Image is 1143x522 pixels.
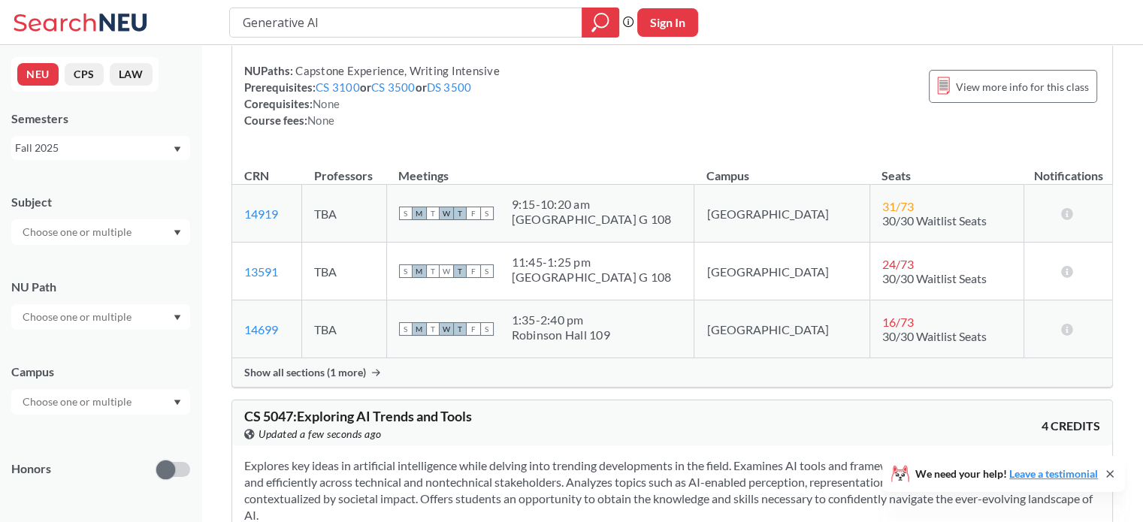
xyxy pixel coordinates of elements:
[882,213,987,228] span: 30/30 Waitlist Seats
[413,207,426,220] span: M
[244,62,500,128] div: NUPaths: Prerequisites: or or Corequisites: Course fees:
[174,400,181,406] svg: Dropdown arrow
[11,460,51,478] p: Honors
[313,97,340,110] span: None
[956,77,1089,96] span: View more info for this class
[882,271,987,285] span: 30/30 Waitlist Seats
[512,212,672,227] div: [GEOGRAPHIC_DATA] G 108
[467,264,480,278] span: F
[15,393,141,411] input: Choose one or multiple
[259,426,382,442] span: Updated a few seconds ago
[480,264,494,278] span: S
[11,389,190,415] div: Dropdown arrow
[427,80,472,94] a: DS 3500
[413,322,426,336] span: M
[11,136,190,160] div: Fall 2025Dropdown arrow
[512,327,610,342] div: Robinson Hall 109
[307,113,334,127] span: None
[11,279,190,295] div: NU Path
[453,322,467,336] span: T
[440,264,453,278] span: W
[882,315,914,329] span: 16 / 73
[15,223,141,241] input: Choose one or multiple
[512,255,672,270] div: 11:45 - 1:25 pm
[244,322,278,336] a: 14699
[399,207,413,220] span: S
[302,185,386,243] td: TBA
[694,185,869,243] td: [GEOGRAPHIC_DATA]
[244,408,472,424] span: CS 5047 : Exploring AI Trends and Tools
[915,469,1098,479] span: We need your help!
[244,167,269,184] div: CRN
[440,322,453,336] span: W
[174,146,181,152] svg: Dropdown arrow
[174,315,181,321] svg: Dropdown arrow
[302,300,386,358] td: TBA
[65,63,104,86] button: CPS
[15,140,172,156] div: Fall 2025
[316,80,360,94] a: CS 3100
[882,199,914,213] span: 31 / 73
[15,308,141,326] input: Choose one or multiple
[11,194,190,210] div: Subject
[467,322,480,336] span: F
[467,207,480,220] span: F
[371,80,416,94] a: CS 3500
[694,300,869,358] td: [GEOGRAPHIC_DATA]
[386,152,694,185] th: Meetings
[399,264,413,278] span: S
[582,8,619,38] div: magnifying glass
[637,8,698,37] button: Sign In
[453,264,467,278] span: T
[11,110,190,127] div: Semesters
[293,64,500,77] span: Capstone Experience, Writing Intensive
[1009,467,1098,480] a: Leave a testimonial
[480,207,494,220] span: S
[244,264,278,279] a: 13591
[244,207,278,221] a: 14919
[174,230,181,236] svg: Dropdown arrow
[1042,418,1100,434] span: 4 CREDITS
[440,207,453,220] span: W
[512,312,610,327] div: 1:35 - 2:40 pm
[694,243,869,300] td: [GEOGRAPHIC_DATA]
[591,12,609,33] svg: magnifying glass
[426,207,440,220] span: T
[869,152,1024,185] th: Seats
[302,243,386,300] td: TBA
[244,366,366,379] span: Show all sections (1 more)
[453,207,467,220] span: T
[1024,152,1112,185] th: Notifications
[110,63,153,86] button: LAW
[11,364,190,380] div: Campus
[232,358,1112,387] div: Show all sections (1 more)
[512,270,672,285] div: [GEOGRAPHIC_DATA] G 108
[11,219,190,245] div: Dropdown arrow
[413,264,426,278] span: M
[480,322,494,336] span: S
[17,63,59,86] button: NEU
[241,10,571,35] input: Class, professor, course number, "phrase"
[882,257,914,271] span: 24 / 73
[512,197,672,212] div: 9:15 - 10:20 am
[882,329,987,343] span: 30/30 Waitlist Seats
[399,322,413,336] span: S
[694,152,869,185] th: Campus
[302,152,386,185] th: Professors
[426,322,440,336] span: T
[426,264,440,278] span: T
[11,304,190,330] div: Dropdown arrow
